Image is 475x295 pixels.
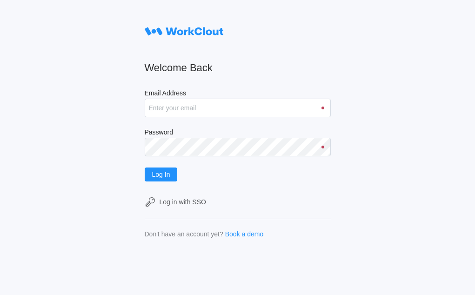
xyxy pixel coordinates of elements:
[145,99,331,117] input: Enter your email
[145,61,331,74] h2: Welcome Back
[152,171,170,178] span: Log In
[225,230,264,238] a: Book a demo
[145,128,331,138] label: Password
[145,196,331,208] a: Log in with SSO
[145,230,223,238] div: Don't have an account yet?
[160,198,206,206] div: Log in with SSO
[145,89,331,99] label: Email Address
[145,168,178,181] button: Log In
